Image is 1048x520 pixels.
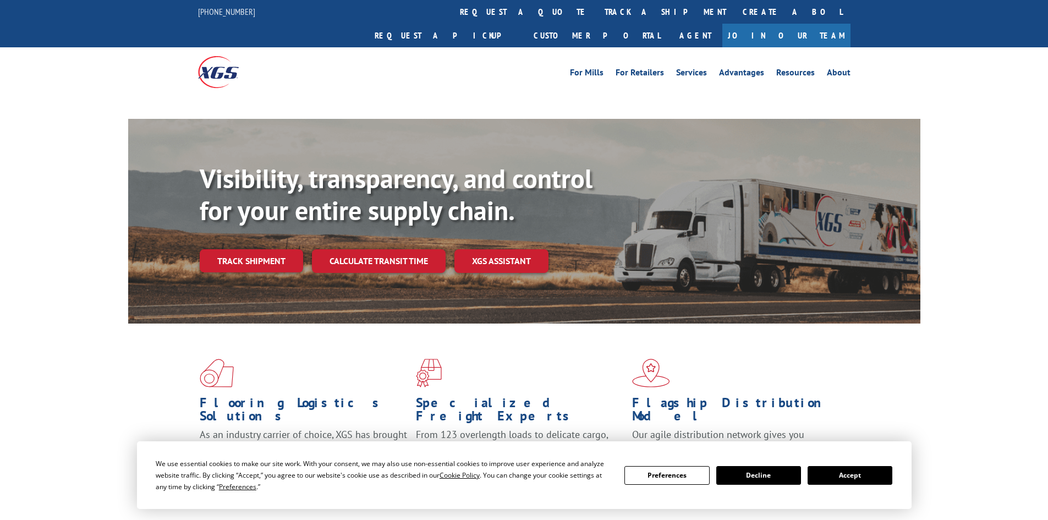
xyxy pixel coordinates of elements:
a: Advantages [719,68,764,80]
button: Accept [808,466,892,485]
a: Join Our Team [722,24,851,47]
a: Agent [668,24,722,47]
h1: Flooring Logistics Solutions [200,396,408,428]
b: Visibility, transparency, and control for your entire supply chain. [200,161,592,227]
button: Decline [716,466,801,485]
img: xgs-icon-focused-on-flooring-red [416,359,442,387]
span: Preferences [219,482,256,491]
span: Cookie Policy [440,470,480,480]
a: Services [676,68,707,80]
button: Preferences [624,466,709,485]
div: Cookie Consent Prompt [137,441,912,509]
p: From 123 overlength loads to delicate cargo, our experienced staff knows the best way to move you... [416,428,624,477]
span: Our agile distribution network gives you nationwide inventory management on demand. [632,428,835,454]
div: We use essential cookies to make our site work. With your consent, we may also use non-essential ... [156,458,611,492]
a: For Retailers [616,68,664,80]
h1: Specialized Freight Experts [416,396,624,428]
a: XGS ASSISTANT [454,249,548,273]
a: Calculate transit time [312,249,446,273]
img: xgs-icon-total-supply-chain-intelligence-red [200,359,234,387]
a: [PHONE_NUMBER] [198,6,255,17]
a: Request a pickup [366,24,525,47]
span: As an industry carrier of choice, XGS has brought innovation and dedication to flooring logistics... [200,428,407,467]
a: About [827,68,851,80]
h1: Flagship Distribution Model [632,396,840,428]
a: Track shipment [200,249,303,272]
a: Customer Portal [525,24,668,47]
a: For Mills [570,68,603,80]
a: Resources [776,68,815,80]
img: xgs-icon-flagship-distribution-model-red [632,359,670,387]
